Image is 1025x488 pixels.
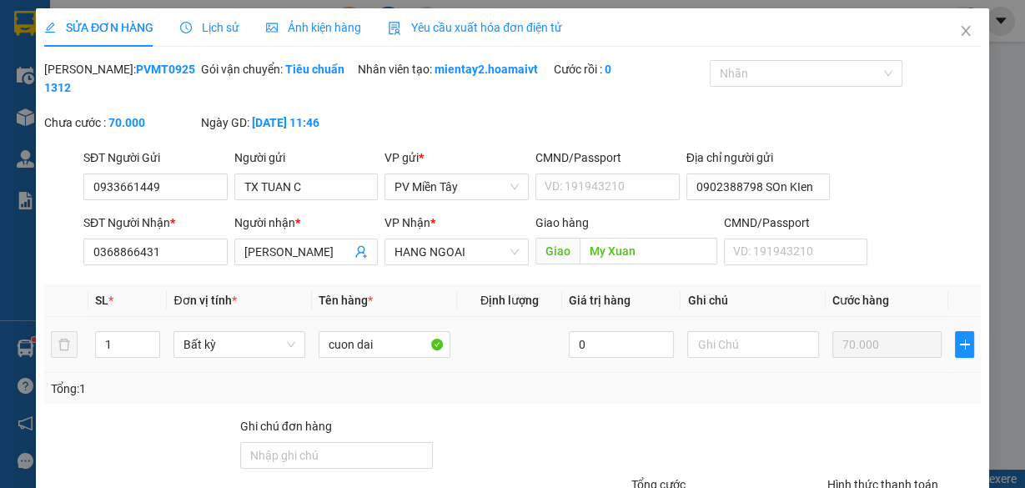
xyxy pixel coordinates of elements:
div: 0902388798 SOn KIen [14,98,131,138]
span: VP Nhận [384,216,430,229]
div: Người gửi [234,148,379,167]
span: picture [266,22,278,33]
span: close [959,24,972,38]
span: Gửi: [14,16,40,33]
span: Giao [535,238,580,264]
div: Gói vận chuyển: [201,60,354,78]
div: Chưa cước : [44,113,198,132]
img: icon [388,22,401,35]
div: Tổng: 1 [51,380,397,398]
div: Ngày GD: [201,113,354,132]
button: Close [942,8,989,55]
span: My Xuan [167,98,264,127]
b: 0 [604,63,610,76]
div: [PERSON_NAME] [143,54,286,74]
span: Yêu cầu xuất hóa đơn điện tử [388,21,562,34]
b: 70.000 [108,116,145,129]
span: DĐ: [143,107,167,124]
div: 0933661449 [14,74,131,98]
div: [PERSON_NAME]: [44,60,198,97]
div: SĐT Người Nhận [83,214,228,232]
div: CMND/Passport [724,214,868,232]
div: VP gửi [384,148,529,167]
div: Địa chỉ người gửi [686,148,831,167]
span: PV Miền Tây [394,174,519,199]
span: SỬA ĐƠN HÀNG [44,21,153,34]
span: Đơn vị tính [173,294,236,307]
div: 0368866431 [143,74,286,98]
div: Người nhận [234,214,379,232]
button: plus [955,331,974,358]
span: Ảnh kiện hàng [266,21,361,34]
input: Ghi Chú [687,331,819,358]
span: Tên hàng [319,294,373,307]
button: delete [51,331,78,358]
th: Ghi chú [681,284,826,317]
span: Lịch sử [180,21,239,34]
span: SL [95,294,108,307]
b: [DATE] 11:46 [252,116,319,129]
label: Ghi chú đơn hàng [240,420,332,433]
input: Ghi chú đơn hàng [240,442,433,469]
span: user-add [354,245,368,259]
input: VD: Bàn, Ghế [319,331,450,358]
span: Giao hàng [535,216,589,229]
div: SĐT Người Gửi [83,148,228,167]
input: Địa chỉ của người gửi [686,174,831,200]
span: Cước hàng [832,294,889,307]
div: CMND/Passport [535,148,680,167]
div: PV Miền Tây [14,14,131,54]
div: HANG NGOAI [143,14,286,54]
span: Định lượng [480,294,539,307]
span: Nhận: [143,16,182,33]
input: Dọc đường [580,238,717,264]
input: 0 [832,331,942,358]
div: Cước rồi : [553,60,706,78]
div: TX TUAN C [14,54,131,74]
span: edit [44,22,56,33]
span: clock-circle [180,22,192,33]
span: Bất kỳ [183,332,295,357]
span: Giá trị hàng [569,294,631,307]
span: plus [956,338,973,351]
b: mientay2.hoamaivt [435,63,538,76]
span: HANG NGOAI [394,239,519,264]
b: Tiêu chuẩn [285,63,344,76]
div: Nhân viên tạo: [358,60,550,78]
